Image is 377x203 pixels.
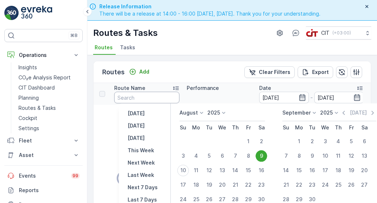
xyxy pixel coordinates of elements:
div: 1 [243,136,254,147]
p: ( +03:00 ) [332,30,351,36]
div: 5 [345,136,357,147]
p: CIT [321,29,330,37]
p: Cockpit [18,115,37,122]
p: Date [259,84,271,92]
div: 16 [256,165,267,176]
div: 15 [243,165,254,176]
p: [DATE] [128,110,145,117]
p: Asset [19,152,68,159]
p: Clear Filters [259,69,290,76]
p: September [282,109,311,116]
p: CIT Dashboard [18,84,55,91]
p: Events [19,172,67,179]
p: CO₂e Analysis Report [18,74,71,81]
div: 22 [243,179,254,191]
div: 16 [306,165,318,176]
div: 23 [306,179,318,191]
button: Operations [4,48,83,62]
p: 99 [72,173,78,179]
p: Fleet [19,137,68,144]
p: This Week [128,147,154,154]
a: Events99 [4,169,83,183]
a: Planning [16,93,83,103]
div: 5 [203,150,215,162]
p: - [310,93,313,102]
div: 20 [359,165,370,176]
p: 2025 [320,109,333,116]
button: Next 7 Days [125,183,161,192]
p: 2025 [207,109,220,116]
div: 11 [190,165,202,176]
th: Tuesday [306,121,319,134]
input: dd/mm/yyyy [314,92,364,103]
img: cit-logo_pOk6rL0.png [306,29,318,37]
div: 14 [229,165,241,176]
div: 7 [229,150,241,162]
div: 3 [319,136,331,147]
a: Reports [4,183,83,198]
button: Add [126,67,152,76]
div: 9 [256,150,267,162]
p: Last Week [128,171,154,179]
span: Release Information [99,3,320,10]
th: Sunday [279,121,293,134]
p: [DATE] [128,122,145,129]
th: Thursday [229,121,242,134]
div: 22 [293,179,305,191]
div: 25 [332,179,344,191]
p: August [179,109,198,116]
p: Performance [187,84,219,92]
th: Thursday [332,121,345,134]
img: logo_light-DOdMpM7g.png [21,6,52,20]
div: 18 [332,165,344,176]
div: 19 [203,179,215,191]
img: logo [4,6,19,20]
div: 4 [190,150,202,162]
p: Route Name [114,84,145,92]
div: 8 [293,150,305,162]
div: 6 [359,136,370,147]
div: 17 [177,179,189,191]
p: [DATE] [350,109,367,116]
div: 13 [359,150,370,162]
p: Next 7 Days [128,184,158,191]
button: Yesterday [125,109,148,118]
a: CO₂e Analysis Report [16,72,83,83]
p: ⌘B [70,33,78,38]
th: Monday [293,121,306,134]
button: This Week [125,146,157,155]
p: Add [139,68,149,75]
th: Saturday [255,121,268,134]
div: 21 [229,179,241,191]
div: 20 [216,179,228,191]
div: 17 [319,165,331,176]
div: 4 [332,136,344,147]
th: Tuesday [203,121,216,134]
div: 23 [256,179,267,191]
span: There will be a release at 14:00 - 16:00 [DATE], [DATE]. Thank you for your understanding. [99,10,320,17]
p: [DATE] [128,134,145,142]
div: 24 [319,179,331,191]
a: Insights [16,62,83,72]
div: 2 [256,136,267,147]
span: Routes [95,44,113,51]
div: 12 [345,150,357,162]
div: 26 [345,179,357,191]
input: Search [114,92,179,103]
button: Export [298,66,333,78]
p: Planning [18,94,39,101]
div: 11 [332,150,344,162]
div: 1 [293,136,305,147]
div: 10 [177,165,189,176]
button: Asset [4,148,83,162]
th: Saturday [358,121,371,134]
div: 6 [216,150,228,162]
button: Last Week [125,171,157,179]
p: Reports [19,187,80,194]
button: Clear Filters [244,66,295,78]
div: 2 [306,136,318,147]
input: dd/mm/yyyy [259,92,309,103]
div: 13 [216,165,228,176]
th: Friday [242,121,255,134]
a: CIT Dashboard [16,83,83,93]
